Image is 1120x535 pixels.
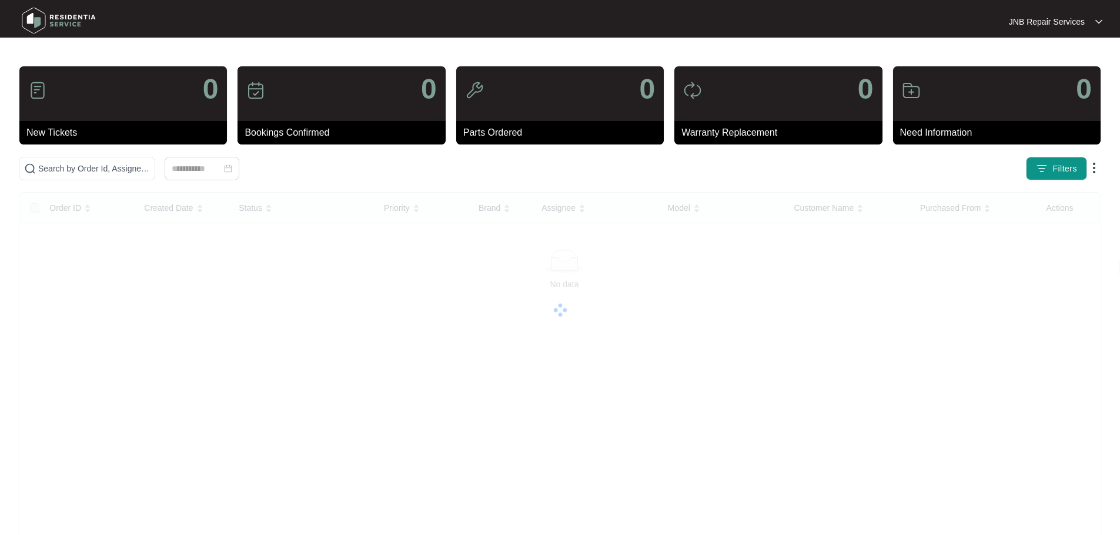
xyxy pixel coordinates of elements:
input: Search by Order Id, Assignee Name, Customer Name, Brand and Model [38,162,150,175]
img: icon [683,81,702,100]
p: Bookings Confirmed [245,126,445,140]
img: search-icon [24,163,36,174]
img: icon [28,81,47,100]
p: Parts Ordered [463,126,664,140]
img: dropdown arrow [1095,19,1102,25]
img: icon [465,81,484,100]
p: JNB Repair Services [1009,16,1085,28]
p: 0 [1076,75,1092,103]
img: dropdown arrow [1087,161,1101,175]
span: Filters [1052,163,1077,175]
img: icon [902,81,921,100]
p: 0 [639,75,655,103]
button: filter iconFilters [1026,157,1087,180]
p: Warranty Replacement [681,126,882,140]
p: 0 [421,75,437,103]
img: filter icon [1036,163,1048,174]
p: Need Information [900,126,1101,140]
p: 0 [203,75,219,103]
img: icon [246,81,265,100]
img: residentia service logo [18,3,100,38]
p: 0 [858,75,874,103]
p: New Tickets [26,126,227,140]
